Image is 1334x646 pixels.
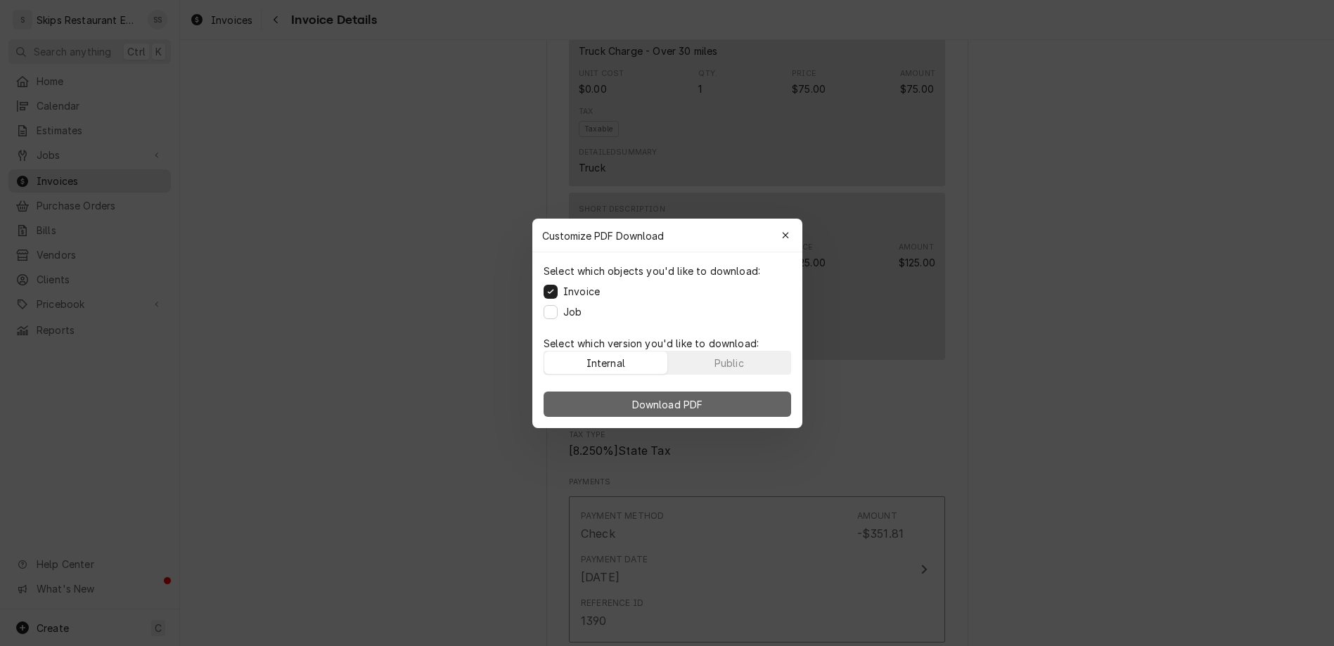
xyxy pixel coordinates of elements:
span: Download PDF [629,396,705,411]
p: Select which version you'd like to download: [544,336,791,351]
div: Internal [586,355,624,370]
div: Customize PDF Download [532,219,802,252]
button: Download PDF [544,392,791,417]
label: Invoice [563,284,600,299]
p: Select which objects you'd like to download: [544,264,760,278]
label: Job [563,304,582,319]
div: Public [714,355,743,370]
